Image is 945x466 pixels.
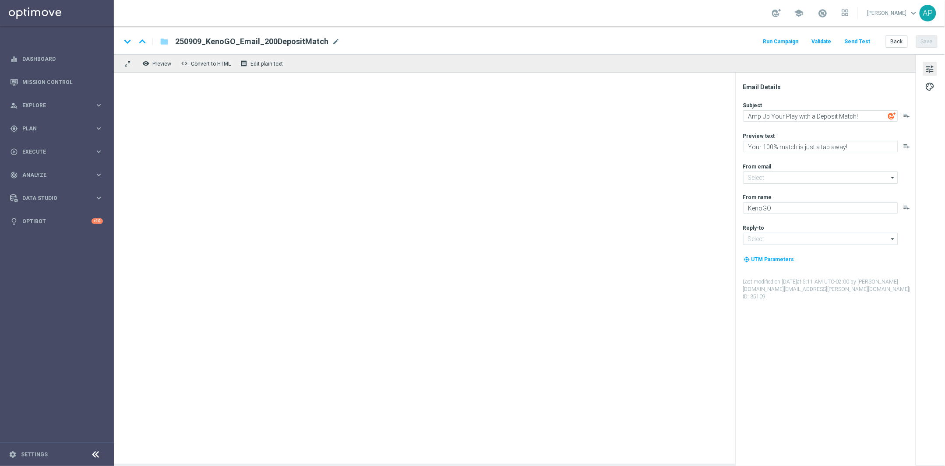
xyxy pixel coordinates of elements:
[22,103,95,108] span: Explore
[159,35,169,49] button: folder
[743,172,898,184] input: Select
[889,233,898,245] i: arrow_drop_down
[923,62,937,76] button: tune
[925,81,935,92] span: palette
[812,39,832,45] span: Validate
[10,171,95,179] div: Analyze
[175,36,328,47] span: 250909_KenoGO_Email_200DepositMatch
[743,83,915,91] div: Email Details
[10,70,103,94] div: Mission Control
[10,125,18,133] i: gps_fixed
[238,58,287,69] button: receipt Edit plain text
[121,35,134,48] i: keyboard_arrow_down
[181,60,188,67] span: code
[743,278,915,300] label: Last modified on [DATE] at 5:11 AM UTC-02:00 by [PERSON_NAME][DOMAIN_NAME][EMAIL_ADDRESS][PERSON_...
[142,60,149,67] i: remove_red_eye
[95,101,103,109] i: keyboard_arrow_right
[10,218,103,225] button: lightbulb Optibot +10
[92,218,103,224] div: +10
[743,255,795,264] button: my_location UTM Parameters
[10,102,103,109] button: person_search Explore keyboard_arrow_right
[762,36,800,48] button: Run Campaign
[21,452,48,457] a: Settings
[925,63,935,75] span: tune
[10,210,103,233] div: Optibot
[916,35,938,48] button: Save
[95,194,103,202] i: keyboard_arrow_right
[136,35,149,48] i: keyboard_arrow_up
[10,217,18,225] i: lightbulb
[95,171,103,179] i: keyboard_arrow_right
[22,149,95,154] span: Execute
[909,8,919,18] span: keyboard_arrow_down
[10,79,103,86] button: Mission Control
[10,125,95,133] div: Plan
[751,256,794,263] span: UTM Parameters
[743,163,772,170] label: From email
[903,143,910,150] button: playlist_add
[744,256,750,263] i: my_location
[743,133,775,140] label: Preview text
[886,35,908,48] button: Back
[332,38,340,46] span: mode_edit
[10,171,18,179] i: track_changes
[867,7,920,20] a: [PERSON_NAME]keyboard_arrow_down
[10,102,95,109] div: Explore
[10,55,18,63] i: equalizer
[22,126,95,131] span: Plan
[10,194,95,202] div: Data Studio
[10,47,103,70] div: Dashboard
[22,196,95,201] span: Data Studio
[10,56,103,63] button: equalizer Dashboard
[95,147,103,156] i: keyboard_arrow_right
[888,112,896,120] img: optiGenie.svg
[903,112,910,119] button: playlist_add
[160,36,169,47] i: folder
[10,172,103,179] button: track_changes Analyze keyboard_arrow_right
[811,36,833,48] button: Validate
[794,8,804,18] span: school
[140,58,175,69] button: remove_red_eye Preview
[250,61,283,67] span: Edit plain text
[179,58,235,69] button: code Convert to HTML
[95,124,103,133] i: keyboard_arrow_right
[22,70,103,94] a: Mission Control
[10,148,95,156] div: Execute
[10,102,18,109] i: person_search
[889,172,898,183] i: arrow_drop_down
[10,195,103,202] button: Data Studio keyboard_arrow_right
[743,102,762,109] label: Subject
[191,61,231,67] span: Convert to HTML
[843,36,872,48] button: Send Test
[743,224,765,231] label: Reply-to
[923,79,937,93] button: palette
[920,5,936,21] div: AP
[22,172,95,178] span: Analyze
[10,125,103,132] button: gps_fixed Plan keyboard_arrow_right
[22,210,92,233] a: Optibot
[9,451,17,459] i: settings
[152,61,171,67] span: Preview
[10,148,18,156] i: play_circle_outline
[22,47,103,70] a: Dashboard
[240,60,247,67] i: receipt
[10,148,103,155] button: play_circle_outline Execute keyboard_arrow_right
[903,204,910,211] button: playlist_add
[743,233,898,245] input: Select
[743,194,772,201] label: From name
